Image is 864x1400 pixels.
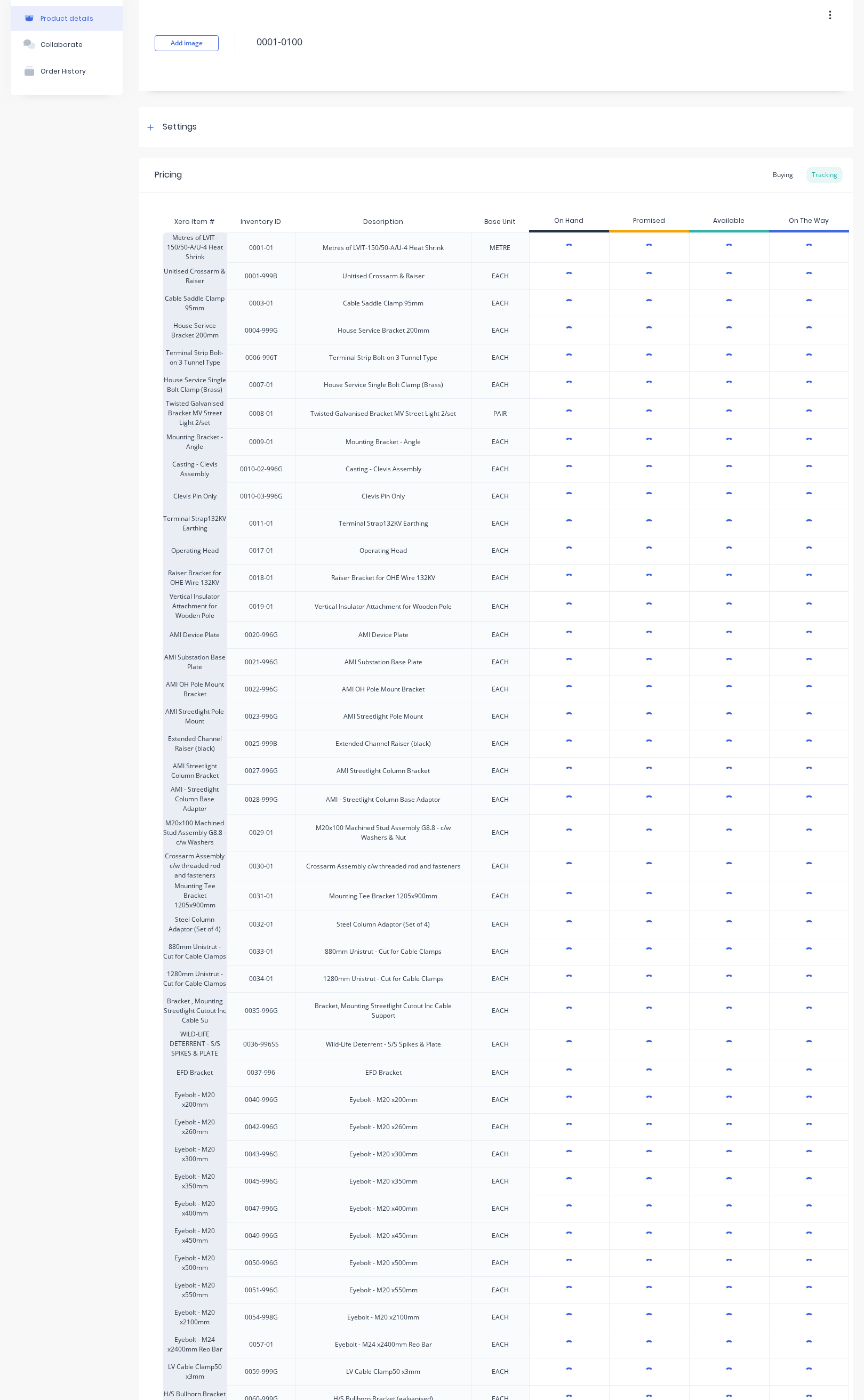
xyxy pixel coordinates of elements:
div: Crossarm Assembly c/w threaded rod and fasteners [163,851,227,881]
div: 0011-01 [249,519,274,528]
div: EFD Bracket [163,1059,227,1086]
button: Collaborate [11,31,123,58]
div: EACH [492,1095,509,1105]
div: 0006-996T [245,353,277,363]
div: EACH [492,891,509,901]
div: 0019-01 [249,602,274,612]
div: EACH [492,862,509,871]
div: 0022-996G [245,685,278,694]
div: Mounting Tee Bracket 1205x900mm [329,891,437,901]
div: 0045-996G [245,1177,278,1186]
div: Promised [609,211,689,232]
div: Buying [767,167,798,183]
div: Twisted Galvanised Bracket MV Street Light 2/set [163,398,227,428]
button: Order History [11,58,123,84]
div: Eyebolt - M20 x350mm [349,1177,418,1186]
div: 0054-998G [245,1313,278,1322]
div: EACH [492,299,509,308]
div: AMI Substation Base Plate [345,657,422,667]
div: METRE [490,243,510,253]
div: 0031-01 [249,891,274,901]
div: EACH [492,766,509,776]
div: AMI Streetlight Column Bracket [163,757,227,784]
div: Eyebolt - M20 x260mm [349,1122,418,1132]
div: 0007-01 [249,380,274,390]
div: Terminal Strip Bolt-on 3 Tunnel Type [163,344,227,371]
div: EFD Bracket [365,1068,402,1077]
div: 0051-996G [245,1285,278,1295]
div: 0033-01 [249,947,274,956]
div: Operating Head [163,537,227,564]
textarea: 0001-0100 [251,29,797,54]
div: Eyebolt - M20 x550mm [349,1285,418,1295]
div: Eyebolt - M20 x400mm [349,1204,418,1213]
div: 0023-996G [245,712,278,721]
div: EACH [492,712,509,721]
div: Description [355,208,412,235]
div: House Serivce Bracket 200mm [163,317,227,344]
div: EACH [492,1258,509,1268]
div: 0020-996G [245,630,278,640]
div: 0003-01 [249,299,274,308]
div: Eyebolt - M20 x300mm [163,1140,227,1168]
div: Eyebolt - M20 x500mm [163,1249,227,1276]
div: Eyebolt - M20 x400mm [163,1195,227,1222]
div: EACH [492,1204,509,1213]
div: 0008-01 [249,409,274,419]
div: EACH [492,1285,509,1295]
div: AMI Device Plate [163,621,227,648]
div: Eyebolt - M20 x350mm [163,1168,227,1195]
div: 0036-996SS [243,1040,279,1049]
div: Wild-Life Deterrent - S/S Spikes & Plate [326,1040,441,1049]
div: Mounting Bracket - Angle [163,428,227,455]
div: Extended Channel Raiser (black) [163,730,227,757]
div: Eyebolt - M20 x200mm [163,1086,227,1113]
div: Available [689,211,769,232]
div: Steel Column Adaptor (Set of 4) [337,920,430,929]
div: 0049-996G [245,1231,278,1241]
div: Raiser Bracket for OHE Wire 132KV [163,564,227,591]
button: Add image [155,35,219,51]
div: Cable Saddle Clamp 95mm [163,289,227,317]
div: 0029-01 [249,828,274,838]
div: Operating Head [359,546,407,556]
div: EACH [492,353,509,363]
div: 880mm Unistrut - Cut for Cable Clamps [163,938,227,965]
div: EACH [492,1149,509,1159]
div: EACH [492,437,509,447]
div: 0001-999B [245,271,277,281]
div: 0050-996G [245,1258,278,1268]
div: Eyebolt - M20 x2100mm [163,1304,227,1331]
div: Clevis Pin Only [163,482,227,510]
div: LV Cable Clamp50 x3mm [346,1367,420,1377]
div: 0037-996 [247,1068,275,1077]
div: EACH [492,492,509,501]
div: Raiser Bracket for OHE Wire 132KV [331,573,435,583]
div: 0043-996G [245,1149,278,1159]
div: M20x100 Machined Stud Assembly G8.8 - c/w Washers & Nut [304,823,462,842]
div: EACH [492,920,509,929]
div: Eyebolt - M20 x450mm [349,1231,418,1241]
div: 0021-996G [245,657,278,667]
div: AMI Streetlight Pole Mount [343,712,423,721]
div: House Service Bracket 200mm [338,326,429,335]
div: 0001-01 [249,243,274,253]
div: House Service Single Bolt Clamp (Brass) [163,371,227,398]
div: Eyebolt - M24 x2400mm Reo Bar [335,1340,432,1349]
div: 0010-02-996G [240,464,283,474]
div: EACH [492,271,509,281]
div: EACH [492,573,509,583]
div: Terminal Strap132KV Earthing [163,510,227,537]
div: EACH [492,1068,509,1077]
div: Terminal Strap132KV Earthing [339,519,428,528]
div: AMI - Streetlight Column Base Adaptor [163,784,227,814]
div: Eyebolt - M20 x300mm [349,1149,418,1159]
div: AMI Device Plate [358,630,409,640]
div: EACH [492,1177,509,1186]
div: Extended Channel Raiser (black) [335,739,431,749]
div: EACH [492,828,509,838]
div: Bracket, Mounting Streetlight Cutout Inc Cable Support [304,1001,462,1020]
div: Inventory ID [232,208,290,235]
div: EACH [492,947,509,956]
div: Pricing [155,168,182,181]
